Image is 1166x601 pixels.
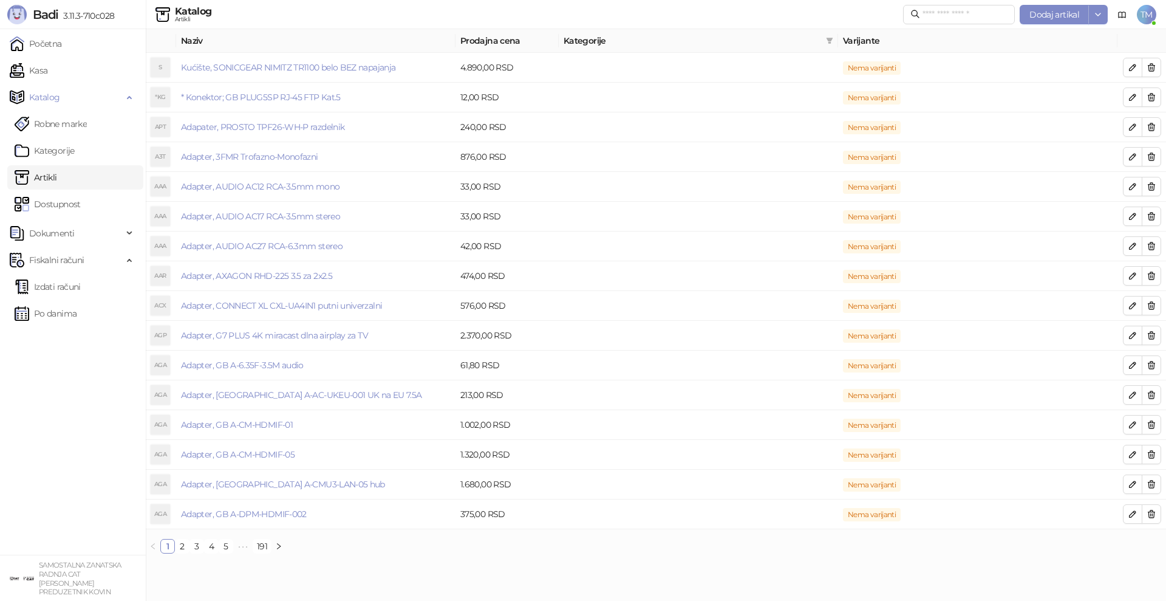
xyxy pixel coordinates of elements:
a: * Konektor; GB PLUG5SP RJ-45 FTP Kat.5 [181,92,341,103]
img: Logo [7,5,27,24]
a: Adapter, 3FMR Trofazno-Monofazni [181,151,318,162]
td: 1.320,00 RSD [455,440,559,470]
a: 3 [190,540,203,553]
div: S [151,58,170,77]
a: Kasa [10,58,47,83]
a: Adapter, AUDIO AC12 RCA-3.5mm mono [181,181,339,192]
span: filter [823,32,836,50]
span: Nema varijanti [843,478,901,492]
td: 33,00 RSD [455,202,559,232]
span: Nema varijanti [843,508,901,521]
a: 4 [205,540,218,553]
span: Nema varijanti [843,210,901,224]
td: 2.370,00 RSD [455,321,559,351]
a: ArtikliArtikli [15,165,57,190]
td: Adapter, GB A-DPM-HDMIF-002 [176,500,455,529]
div: AAR [151,266,170,286]
li: Sledeća strana [271,539,286,554]
td: Adapter, GB A-CM-HDMIF-01 [176,410,455,440]
td: 61,80 RSD [455,351,559,380]
div: AGA [151,355,170,375]
span: Dodaj artikal [1029,9,1079,20]
td: Kućište, SONICGEAR NIMITZ TR1100 belo BEZ napajanja [176,53,455,83]
button: left [146,539,160,554]
td: 876,00 RSD [455,142,559,172]
span: ••• [233,539,253,554]
li: 4 [204,539,219,554]
div: AAA [151,207,170,226]
td: Adapter, GB A-CMU3-LAN-05 hub [176,470,455,500]
a: Adapter, GB A-CM-HDMIF-01 [181,419,293,430]
td: Adapter, AXAGON RHD-225 3.5 za 2x2.5 [176,261,455,291]
td: Adapter, CONNECT XL CXL-UA4IN1 putni univerzalni [176,291,455,321]
td: Adapter, GB A-CM-HDMIF-05 [176,440,455,470]
div: AGA [151,415,170,434]
a: Po danima [15,301,77,326]
a: Robne marke [15,112,87,136]
td: Adapter, GB A-AC-UKEU-001 UK na EU 7.5A [176,380,455,410]
span: Nema varijanti [843,121,901,134]
div: ACX [151,296,170,315]
li: Sledećih 5 Strana [233,539,253,554]
td: 240,00 RSD [455,112,559,142]
a: Adapter, GB A-CM-HDMIF-05 [181,449,295,460]
th: Naziv [176,29,455,53]
td: Adapter, GB A-6.35F-3.5M audio [176,351,455,380]
img: 64x64-companyLogo-ae27db6e-dfce-48a1-b68e-83471bd1bffd.png [10,566,34,591]
th: Varijante [838,29,1117,53]
span: Nema varijanti [843,61,901,75]
a: Adapter, [GEOGRAPHIC_DATA] A-AC-UKEU-001 UK na EU 7.5A [181,390,421,400]
span: Nema varijanti [843,359,901,373]
div: Artikli [175,16,212,22]
div: AGP [151,326,170,345]
td: Adapater, PROSTO TPF26-WH-P razdelnik [176,112,455,142]
span: Nema varijanti [843,151,901,164]
a: Dokumentacija [1113,5,1132,24]
td: Adapter, G7 PLUS 4K miracast dlna airplay za TV [176,321,455,351]
div: AGA [151,385,170,405]
span: Nema varijanti [843,180,901,194]
div: APT [151,117,170,137]
a: Kućište, SONICGEAR NIMITZ TR1100 belo BEZ napajanja [181,62,395,73]
td: 33,00 RSD [455,172,559,202]
span: Nema varijanti [843,91,901,105]
a: 2 [176,540,189,553]
td: * Konektor; GB PLUG5SP RJ-45 FTP Kat.5 [176,83,455,112]
a: Adapter, AUDIO AC27 RCA-6.3mm stereo [181,241,343,252]
a: Adapter, CONNECT XL CXL-UA4IN1 putni univerzalni [181,300,382,311]
div: AGA [151,445,170,464]
td: 1.002,00 RSD [455,410,559,440]
div: A3T [151,147,170,167]
a: Dostupnost [15,192,81,216]
img: Artikli [155,7,170,22]
button: right [271,539,286,554]
span: TM [1137,5,1156,24]
span: Fiskalni računi [29,248,84,272]
span: Nema varijanti [843,419,901,432]
a: Izdati računi [15,275,81,299]
span: filter [826,37,833,44]
td: 474,00 RSD [455,261,559,291]
li: 191 [253,539,271,554]
div: AGA [151,504,170,524]
td: 213,00 RSD [455,380,559,410]
td: 12,00 RSD [455,83,559,112]
a: Adapter, GB A-DPM-HDMIF-002 [181,509,307,520]
span: Katalog [29,85,60,109]
a: 5 [219,540,233,553]
div: AAA [151,236,170,256]
span: Nema varijanti [843,270,901,283]
span: Nema varijanti [843,240,901,253]
button: Dodaj artikal [1020,5,1089,24]
td: 1.680,00 RSD [455,470,559,500]
span: Dokumenti [29,221,74,246]
td: Adapter, AUDIO AC12 RCA-3.5mm mono [176,172,455,202]
div: Katalog [175,7,212,16]
li: Prethodna strana [146,539,160,554]
a: 191 [253,540,271,553]
li: 1 [160,539,175,554]
a: Adapter, GB A-6.35F-3.5M audio [181,360,304,371]
span: Nema varijanti [843,300,901,313]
